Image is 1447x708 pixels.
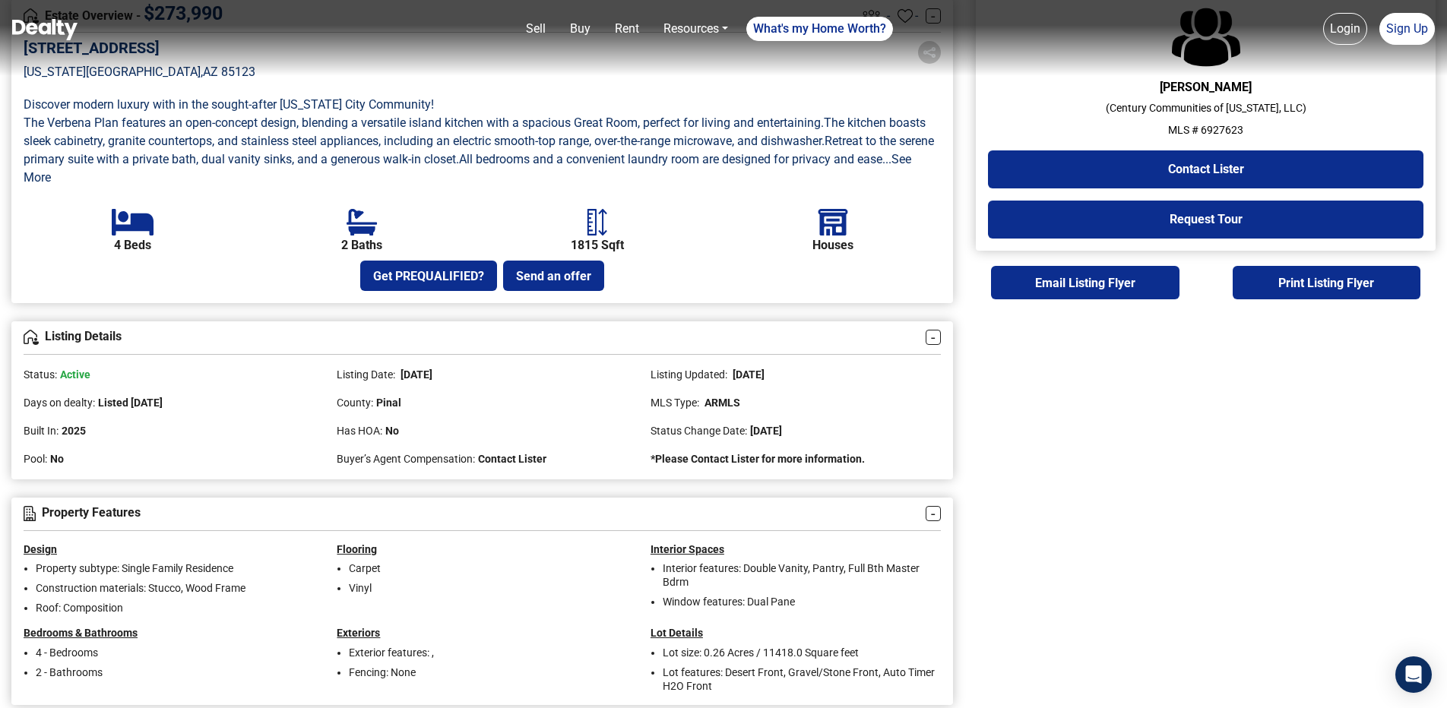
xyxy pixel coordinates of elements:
h4: Listing Details [24,330,926,345]
li: Vinyl [349,581,627,595]
button: Get PREQUALIFIED? [360,261,497,291]
span: Contact Lister [478,453,546,465]
button: Request Tour [988,201,1423,239]
span: No [385,425,399,437]
a: ...See More [24,152,914,185]
a: - [926,506,941,521]
h5: Design [24,543,314,556]
span: Has HOA: [337,425,382,437]
p: ( Century Communities of [US_STATE], LLC ) [988,100,1423,116]
span: Pinal [376,397,401,409]
a: Login [1323,13,1367,45]
span: [DATE] [398,368,432,381]
span: County: [337,397,373,409]
h5: Flooring [337,543,627,556]
span: Listed [DATE] [98,397,163,409]
li: Construction materials: Stucco, Wood Frame [36,581,314,595]
span: Status: [24,368,57,381]
h5: Interior Spaces [651,543,941,556]
img: Features [24,506,36,521]
p: MLS # 6927623 [988,122,1423,138]
span: No [50,453,64,465]
li: Fencing: None [349,665,627,679]
button: Contact Lister [988,150,1423,188]
span: All bedrooms and a convenient laundry room are designed for privacy and ease [459,152,882,166]
li: 4 - Bedrooms [36,646,314,659]
span: ARMLS [702,397,740,409]
li: 2 - Bathrooms [36,665,314,679]
span: [DATE] [730,368,765,381]
img: Dealty - Buy, Sell & Rent Homes [12,19,78,40]
span: The kitchen boasts sleek cabinetry, granite countertops, and stainless steel appliances, includin... [24,115,929,148]
h6: [PERSON_NAME] [988,80,1423,94]
a: Buy [564,14,597,44]
span: 2025 [62,425,86,437]
h5: Exteriors [337,627,627,640]
span: Days on dealty: [24,397,95,409]
b: 1815 Sqft [571,239,624,252]
span: Retreat to the serene primary suite with a private bath, dual vanity sinks, and a generous walk-i... [24,134,937,166]
a: Rent [609,14,645,44]
button: Print Listing Flyer [1233,266,1420,299]
li: Lot size: 0.26 Acres / 11418.0 Square feet [663,646,941,659]
span: Listing Updated: [651,368,727,381]
li: Roof: Composition [36,601,314,615]
span: Listing Date: [337,368,395,381]
button: Email Listing Flyer [991,266,1179,299]
li: Exterior features: , [349,646,627,659]
span: Pool: [24,453,47,465]
h5: Bedrooms & Bathrooms [24,627,314,640]
b: 4 Beds [114,239,151,252]
a: What's my Home Worth? [746,17,893,41]
iframe: BigID CMP Widget [8,662,53,708]
a: Sign Up [1379,13,1435,45]
img: Overview [24,330,39,345]
a: Sell [520,14,552,44]
button: Send an offer [503,261,604,291]
span: Discover modern luxury with in the sought-after [US_STATE] City Community! The Verbena Plan featu... [24,97,824,130]
div: Open Intercom Messenger [1395,656,1432,693]
li: Window features: Dual Pane [663,595,941,608]
li: Carpet [349,561,627,575]
span: Buyer’s Agent Compensation: [337,453,475,465]
h5: Lot Details [651,627,941,640]
li: Interior features: Double Vanity, Pantry, Full Bth Master Bdrm [663,561,941,589]
span: [DATE] [750,425,782,437]
li: Lot features: Desert Front, Gravel/Stone Front, Auto Timer H2O Front [663,665,941,693]
span: MLS Type: [651,397,699,409]
b: 2 Baths [341,239,382,252]
span: Status Change Date: [651,425,747,437]
b: Houses [812,239,853,252]
strong: *Please Contact Lister for more information. [651,453,865,465]
a: - [926,330,941,345]
span: Active [60,368,90,381]
a: Resources [657,14,734,44]
h4: Property Features [24,506,926,521]
span: Built In: [24,425,59,437]
li: Property subtype: Single Family Residence [36,561,314,575]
